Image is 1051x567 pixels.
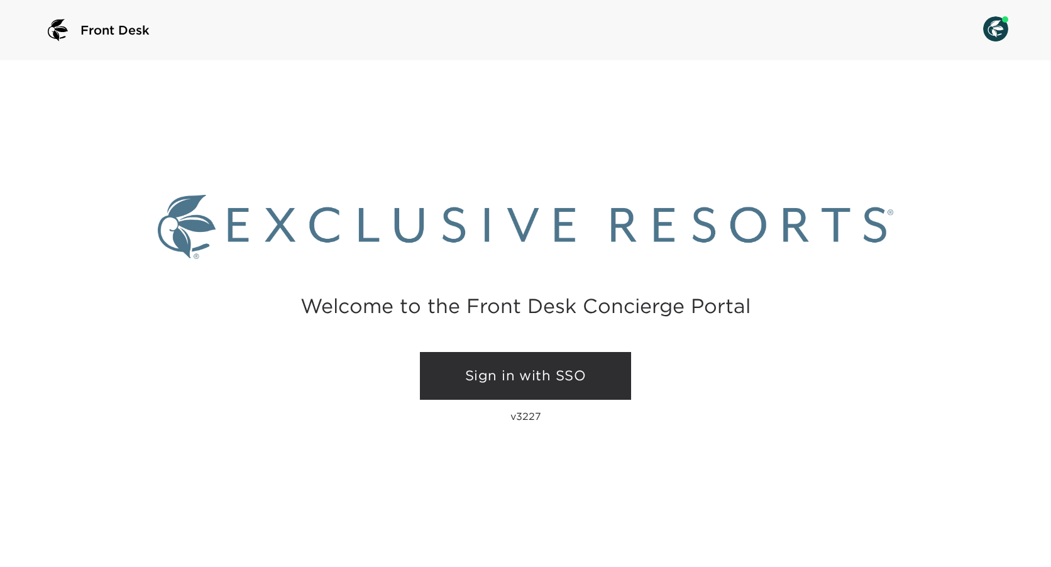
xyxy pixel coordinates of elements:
[158,195,893,259] img: Exclusive Resorts logo
[80,21,150,39] span: Front Desk
[300,296,751,316] h2: Welcome to the Front Desk Concierge Portal
[43,15,73,45] img: logo
[983,16,1008,41] img: User
[510,410,541,422] p: v3227
[420,352,631,400] a: Sign in with SSO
